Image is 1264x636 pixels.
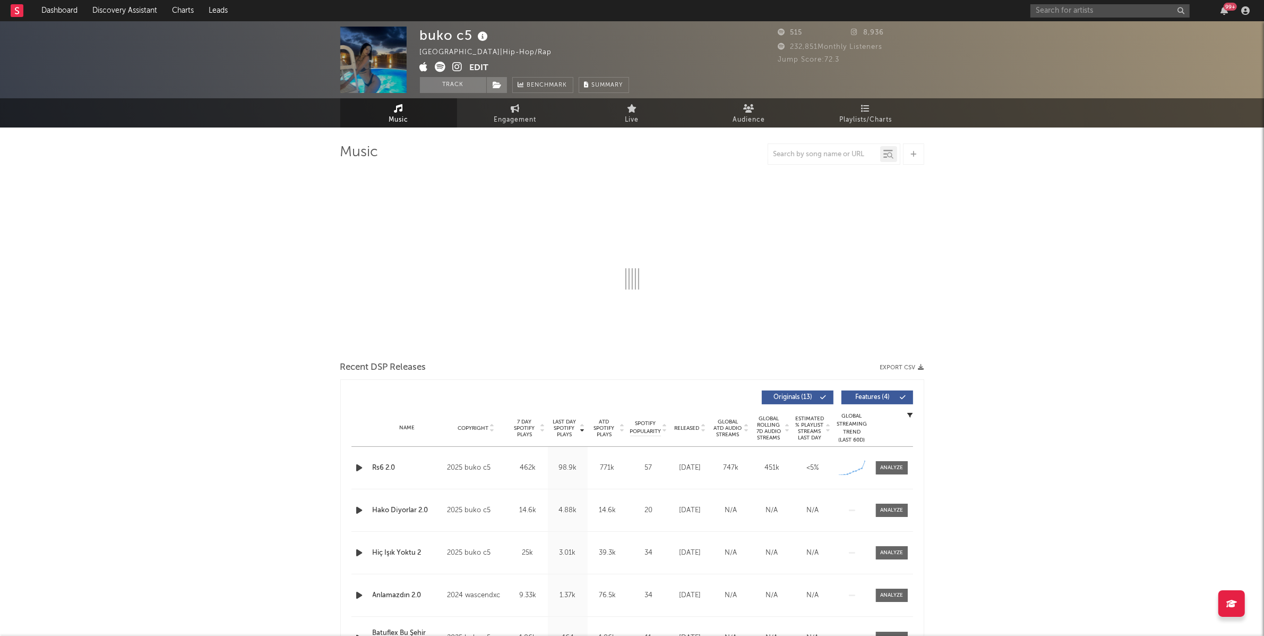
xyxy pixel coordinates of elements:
[630,548,667,558] div: 34
[373,463,442,473] a: Rs6 2.0
[420,46,564,59] div: [GEOGRAPHIC_DATA] | Hip-Hop/Rap
[795,463,831,473] div: <5%
[373,548,442,558] a: Hiç Işık Yoktu 2
[447,589,505,602] div: 2024 wascendxc
[762,391,833,404] button: Originals(13)
[373,590,442,601] a: Anlamazdın 2.0
[494,114,537,126] span: Engagement
[551,505,585,516] div: 4.88k
[713,590,749,601] div: N/A
[389,114,408,126] span: Music
[592,82,623,88] span: Summary
[1224,3,1237,11] div: 99 +
[713,419,743,438] span: Global ATD Audio Streams
[841,391,913,404] button: Features(4)
[836,412,868,444] div: Global Streaming Trend (Last 60D)
[733,114,765,126] span: Audience
[447,547,505,559] div: 2025 buko c5
[373,505,442,516] a: Hako Di̇yorlar 2.0
[713,505,749,516] div: N/A
[447,504,505,517] div: 2025 buko c5
[551,548,585,558] div: 3.01k
[420,77,486,93] button: Track
[778,56,840,63] span: Jump Score: 72.3
[630,420,661,436] span: Spotify Popularity
[754,463,790,473] div: 451k
[511,590,545,601] div: 9.33k
[630,463,667,473] div: 57
[880,364,924,371] button: Export CSV
[673,463,708,473] div: [DATE]
[1030,4,1190,18] input: Search for artists
[512,77,573,93] a: Benchmark
[630,505,667,516] div: 20
[754,548,790,558] div: N/A
[675,425,700,431] span: Released
[795,505,831,516] div: N/A
[769,394,818,401] span: Originals ( 13 )
[795,415,824,441] span: Estimated % Playlist Streams Last Day
[848,394,897,401] span: Features ( 4 )
[778,29,803,36] span: 515
[420,27,491,44] div: buko c5
[373,424,442,432] div: Name
[470,62,489,75] button: Edit
[447,462,505,474] div: 2025 buko c5
[458,425,488,431] span: Copyright
[691,98,807,128] a: Audience
[630,590,667,601] div: 34
[673,590,708,601] div: [DATE]
[511,505,545,516] div: 14.6k
[590,463,625,473] div: 771k
[527,79,567,92] span: Benchmark
[625,114,639,126] span: Live
[795,548,831,558] div: N/A
[511,463,545,473] div: 462k
[340,361,426,374] span: Recent DSP Releases
[511,548,545,558] div: 25k
[839,114,892,126] span: Playlists/Charts
[551,419,579,438] span: Last Day Spotify Plays
[511,419,539,438] span: 7 Day Spotify Plays
[551,463,585,473] div: 98.9k
[851,29,884,36] span: 8,936
[754,415,784,441] span: Global Rolling 7D Audio Streams
[713,463,749,473] div: 747k
[713,548,749,558] div: N/A
[673,505,708,516] div: [DATE]
[590,590,625,601] div: 76.5k
[551,590,585,601] div: 1.37k
[778,44,883,50] span: 232,851 Monthly Listeners
[457,98,574,128] a: Engagement
[590,505,625,516] div: 14.6k
[340,98,457,128] a: Music
[574,98,691,128] a: Live
[754,590,790,601] div: N/A
[579,77,629,93] button: Summary
[754,505,790,516] div: N/A
[768,150,880,159] input: Search by song name or URL
[807,98,924,128] a: Playlists/Charts
[590,419,618,438] span: ATD Spotify Plays
[1220,6,1228,15] button: 99+
[673,548,708,558] div: [DATE]
[590,548,625,558] div: 39.3k
[795,590,831,601] div: N/A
